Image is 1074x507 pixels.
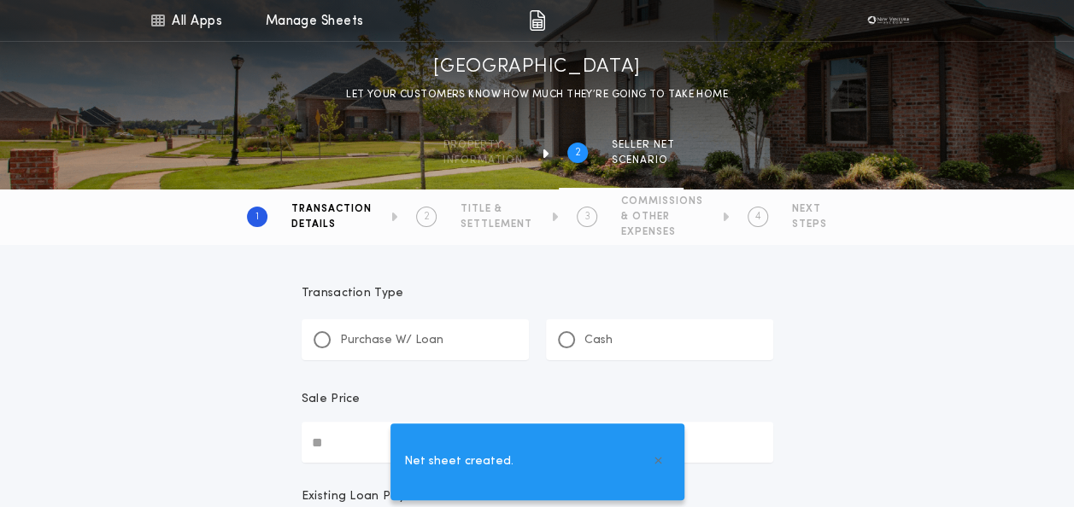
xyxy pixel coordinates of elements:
span: Property [443,138,523,152]
p: Cash [584,332,613,349]
span: DETAILS [291,218,372,231]
p: LET YOUR CUSTOMERS KNOW HOW MUCH THEY’RE GOING TO TAKE HOME [346,86,728,103]
span: Net sheet created. [404,452,514,471]
span: COMMISSIONS [621,195,703,208]
p: Purchase W/ Loan [340,332,443,349]
span: SELLER NET [612,138,675,152]
span: TITLE & [461,202,532,216]
span: STEPS [792,218,827,231]
span: TRANSACTION [291,202,372,216]
span: SCENARIO [612,154,675,167]
span: & OTHER [621,210,703,224]
img: vs-icon [862,12,913,29]
h1: [GEOGRAPHIC_DATA] [433,54,641,81]
h2: 3 [584,210,590,224]
span: EXPENSES [621,225,703,239]
span: NEXT [792,202,827,216]
span: information [443,154,523,167]
p: Transaction Type [302,285,773,302]
h2: 4 [755,210,761,224]
img: img [529,10,545,31]
h2: 2 [424,210,430,224]
h2: 1 [255,210,259,224]
span: SETTLEMENT [461,218,532,231]
h2: 2 [575,146,581,160]
p: Sale Price [302,391,361,408]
